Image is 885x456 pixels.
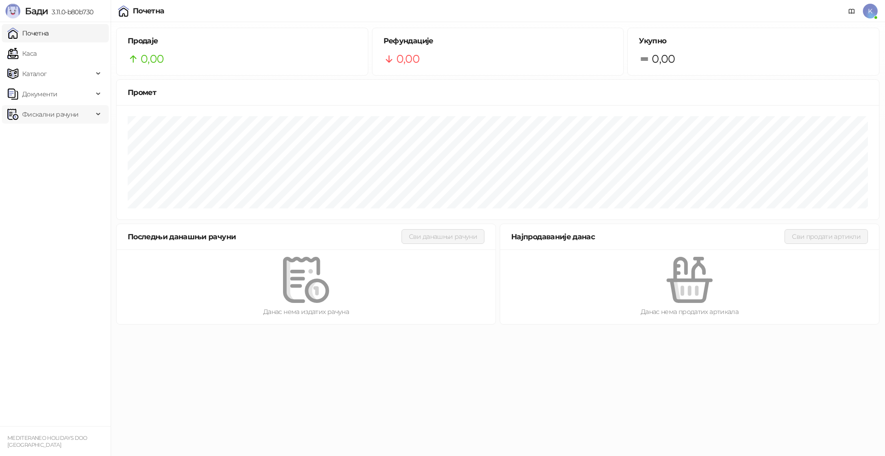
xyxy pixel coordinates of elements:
[383,36,613,47] h5: Рефундације
[141,50,164,68] span: 0,00
[863,4,878,18] span: K
[6,4,20,18] img: Logo
[401,229,484,244] button: Сви данашњи рачуни
[25,6,48,17] span: Бади
[128,36,357,47] h5: Продаје
[515,307,864,317] div: Данас нема продатих артикала
[128,87,868,98] div: Промет
[22,65,47,83] span: Каталог
[652,50,675,68] span: 0,00
[785,229,868,244] button: Сви продати артикли
[22,105,78,124] span: Фискални рачуни
[7,24,49,42] a: Почетна
[7,435,88,448] small: MEDITERANEO HOLIDAYS DOO [GEOGRAPHIC_DATA]
[128,231,401,243] div: Последњи данашњи рачуни
[511,231,785,243] div: Најпродаваније данас
[7,44,36,63] a: Каса
[131,307,481,317] div: Данас нема издатих рачуна
[22,85,57,103] span: Документи
[639,36,868,47] h5: Укупно
[844,4,859,18] a: Документација
[396,50,419,68] span: 0,00
[48,8,93,16] span: 3.11.0-b80b730
[133,7,165,15] div: Почетна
